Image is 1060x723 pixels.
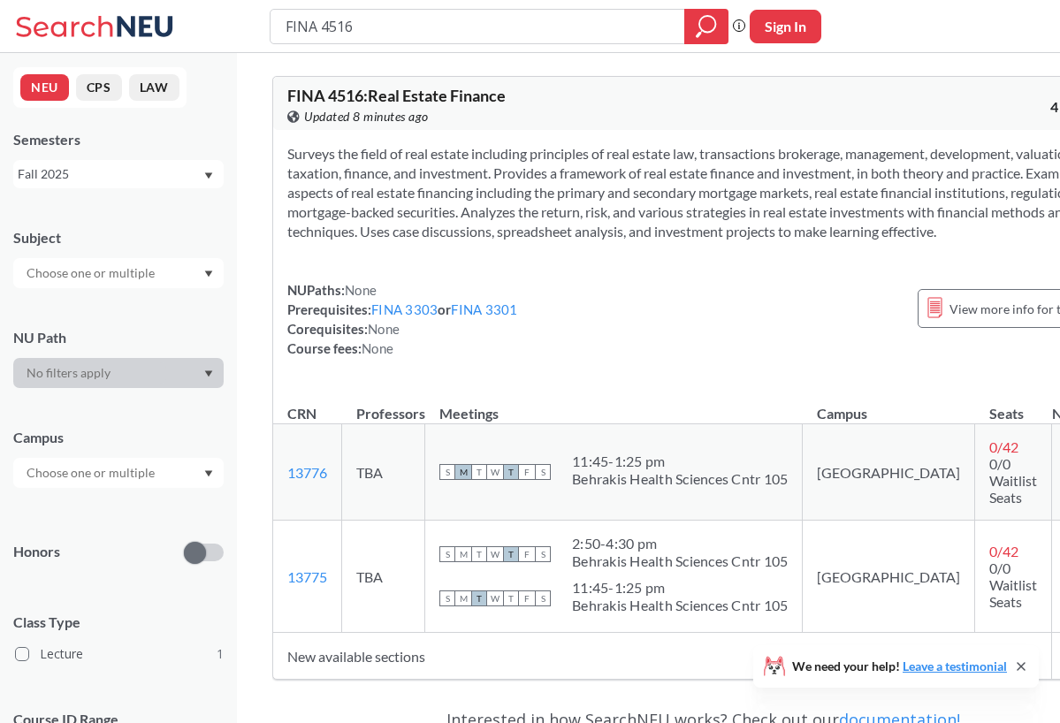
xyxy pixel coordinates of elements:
div: Behrakis Health Sciences Cntr 105 [572,597,788,614]
span: S [535,590,551,606]
svg: magnifying glass [696,14,717,39]
p: Honors [13,542,60,562]
td: TBA [342,424,425,521]
div: Behrakis Health Sciences Cntr 105 [572,470,788,488]
span: T [503,464,519,480]
td: TBA [342,521,425,633]
div: 11:45 - 1:25 pm [572,453,788,470]
div: Semesters [13,130,224,149]
th: Professors [342,386,425,424]
input: Choose one or multiple [18,462,166,483]
span: F [519,464,535,480]
a: FINA 3303 [371,301,438,317]
span: 1 [217,644,224,664]
span: S [535,546,551,562]
span: Updated 8 minutes ago [304,107,429,126]
svg: Dropdown arrow [204,270,213,278]
span: T [471,590,487,606]
input: Class, professor, course number, "phrase" [284,11,672,42]
th: Campus [803,386,975,424]
label: Lecture [15,643,224,666]
span: None [345,282,377,298]
div: NU Path [13,328,224,347]
span: 0/0 Waitlist Seats [989,559,1037,610]
div: Dropdown arrow [13,358,224,388]
svg: Dropdown arrow [204,470,213,477]
input: Choose one or multiple [18,263,166,284]
button: NEU [20,74,69,101]
span: M [455,590,471,606]
span: 0/0 Waitlist Seats [989,455,1037,506]
span: T [471,464,487,480]
span: S [535,464,551,480]
svg: Dropdown arrow [204,370,213,377]
div: Fall 2025Dropdown arrow [13,160,224,188]
div: Dropdown arrow [13,458,224,488]
span: W [487,546,503,562]
span: We need your help! [792,660,1007,673]
span: FINA 4516 : Real Estate Finance [287,86,506,105]
th: Meetings [425,386,803,424]
span: F [519,590,535,606]
a: Leave a testimonial [903,658,1007,674]
span: W [487,464,503,480]
span: None [362,340,393,356]
span: Class Type [13,613,224,632]
span: 0 / 42 [989,543,1018,559]
span: S [439,464,455,480]
a: 13776 [287,464,327,481]
span: T [503,546,519,562]
div: Behrakis Health Sciences Cntr 105 [572,552,788,570]
svg: Dropdown arrow [204,172,213,179]
div: Dropdown arrow [13,258,224,288]
td: [GEOGRAPHIC_DATA] [803,424,975,521]
td: New available sections [273,633,1052,680]
div: Fall 2025 [18,164,202,184]
td: [GEOGRAPHIC_DATA] [803,521,975,633]
span: W [487,590,503,606]
button: LAW [129,74,179,101]
div: magnifying glass [684,9,728,44]
div: Campus [13,428,224,447]
button: Sign In [750,10,821,43]
div: CRN [287,404,316,423]
div: 11:45 - 1:25 pm [572,579,788,597]
button: CPS [76,74,122,101]
span: M [455,546,471,562]
th: Seats [975,386,1052,424]
span: S [439,590,455,606]
a: 13775 [287,568,327,585]
div: 2:50 - 4:30 pm [572,535,788,552]
span: T [471,546,487,562]
div: NUPaths: Prerequisites: or Corequisites: Course fees: [287,280,518,358]
span: S [439,546,455,562]
span: M [455,464,471,480]
div: Subject [13,228,224,247]
span: 0 / 42 [989,438,1018,455]
span: None [368,321,400,337]
span: F [519,546,535,562]
span: T [503,590,519,606]
a: FINA 3301 [451,301,517,317]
